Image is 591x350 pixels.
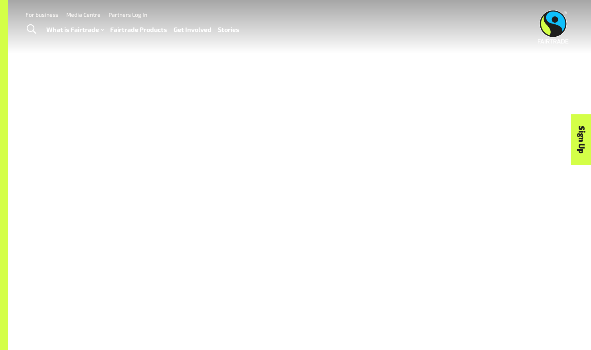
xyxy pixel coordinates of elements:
[26,11,58,18] a: For business
[538,10,569,44] img: Fairtrade Australia New Zealand logo
[66,11,101,18] a: Media Centre
[46,24,104,36] a: What is Fairtrade
[22,20,41,40] a: Toggle Search
[218,24,239,36] a: Stories
[109,11,147,18] a: Partners Log In
[110,24,167,36] a: Fairtrade Products
[174,24,211,36] a: Get Involved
